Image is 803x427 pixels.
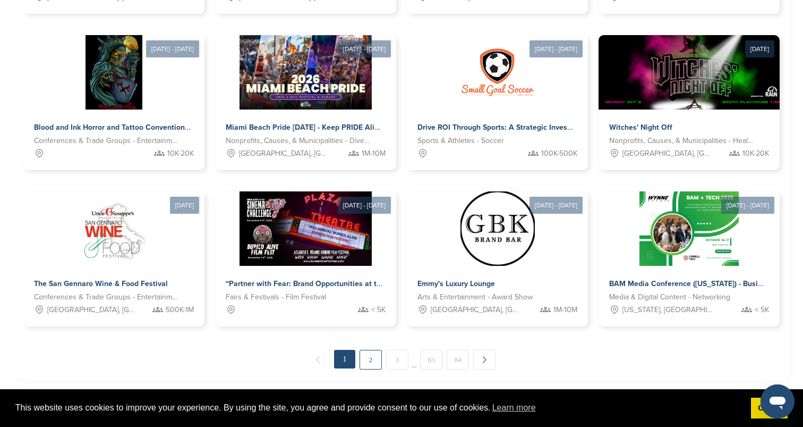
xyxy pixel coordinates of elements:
[166,304,194,316] span: 500K-1M
[47,304,138,316] span: [GEOGRAPHIC_DATA], [GEOGRAPHIC_DATA]
[362,148,386,160] span: 1M-10M
[417,135,504,147] span: Sports & Athletes - Soccer
[170,197,199,214] div: [DATE]
[541,148,577,160] span: 100K-500K
[167,148,194,160] span: 10K-20K
[215,174,396,326] a: [DATE] - [DATE] Sponsorpitch & “Partner with Fear: Brand Opportunities at the Buried Alive Film F...
[386,350,408,370] a: 3
[412,350,417,369] span: …
[23,174,204,326] a: [DATE] Sponsorpitch & The San Gennaro Wine & Food Festival Conferences & Trade Groups - Entertain...
[491,400,537,416] a: learn more about cookies
[226,135,370,147] span: Nonprofits, Causes, & Municipalities - Diversity, Equity and Inclusion
[755,304,769,316] span: < 5K
[599,174,780,326] a: [DATE] - [DATE] Sponsorpitch & BAM Media Conference ([US_STATE]) - Business and Technical Media M...
[239,148,330,160] span: [GEOGRAPHIC_DATA], [GEOGRAPHIC_DATA]
[639,191,739,266] img: Sponsorpitch &
[529,197,583,214] div: [DATE] - [DATE]
[742,148,769,160] span: 10K-20K
[420,350,442,370] a: 83
[34,123,307,132] span: Blood and Ink Horror and Tattoo Convention of [GEOGRAPHIC_DATA] Fall 2025
[460,35,535,110] img: Sponsorpitch &
[553,304,577,316] span: 1M-10M
[34,279,168,288] span: The San Gennaro Wine & Food Festival
[599,18,780,170] a: [DATE] Sponsorpitch & Witches' Night Off Nonprofits, Causes, & Municipalities - Health and Wellne...
[338,40,391,57] div: [DATE] - [DATE]
[240,35,372,110] img: Sponsorpitch &
[431,304,522,316] span: [GEOGRAPHIC_DATA], [GEOGRAPHIC_DATA]
[609,123,672,132] span: Witches' Night Off
[146,40,199,57] div: [DATE] - [DATE]
[721,197,774,214] div: [DATE] - [DATE]
[226,279,479,288] span: “Partner with Fear: Brand Opportunities at the Buried Alive Film Festival”
[407,174,588,326] a: [DATE] - [DATE] Sponsorpitch & Emmy's Luxury Lounge Arts & Entertainment - Award Show [GEOGRAPHIC...
[34,135,178,147] span: Conferences & Trade Groups - Entertainment
[371,304,386,316] span: < 5K
[86,35,143,110] img: Sponsorpitch &
[599,35,794,110] img: Sponsorpitch &
[15,400,742,416] span: This website uses cookies to improve your experience. By using the site, you agree and provide co...
[23,18,204,170] a: [DATE] - [DATE] Sponsorpitch & Blood and Ink Horror and Tattoo Convention of [GEOGRAPHIC_DATA] Fa...
[307,350,330,370] span: ← Previous
[761,384,795,418] iframe: Button to launch messaging window
[529,40,583,57] div: [DATE] - [DATE]
[226,123,382,132] span: Miami Beach Pride [DATE] - Keep PRIDE Alive
[338,197,391,214] div: [DATE] - [DATE]
[609,291,730,303] span: Media & Digital Content - Networking
[417,291,533,303] span: Arts & Entertainment - Award Show
[751,398,788,419] a: dismiss cookie message
[215,18,396,170] a: [DATE] - [DATE] Sponsorpitch & Miami Beach Pride [DATE] - Keep PRIDE Alive Nonprofits, Causes, & ...
[417,123,630,132] span: Drive ROI Through Sports: A Strategic Investment Opportunity
[72,191,156,266] img: Sponsorpitch &
[34,291,178,303] span: Conferences & Trade Groups - Entertainment
[360,350,382,370] a: 2
[473,350,496,370] a: Next →
[417,279,495,288] span: Emmy's Luxury Lounge
[240,191,372,266] img: Sponsorpitch &
[447,350,469,370] a: 84
[226,291,326,303] span: Fairs & Festivals - Film Festival
[460,191,535,266] img: Sponsorpitch &
[334,350,355,369] em: 1
[609,135,753,147] span: Nonprofits, Causes, & Municipalities - Health and Wellness
[622,148,713,160] span: [GEOGRAPHIC_DATA], [GEOGRAPHIC_DATA]
[745,40,774,57] div: [DATE]
[407,18,588,170] a: [DATE] - [DATE] Sponsorpitch & Drive ROI Through Sports: A Strategic Investment Opportunity Sport...
[622,304,713,316] span: [US_STATE], [GEOGRAPHIC_DATA]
